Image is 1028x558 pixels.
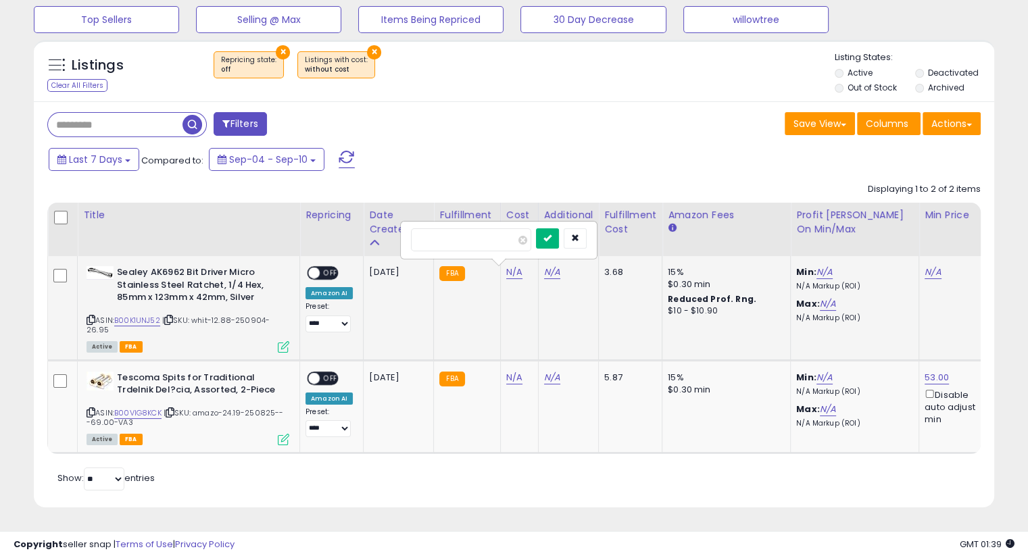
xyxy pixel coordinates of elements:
[439,372,464,386] small: FBA
[229,153,308,166] span: Sep-04 - Sep-10
[604,266,652,278] div: 3.68
[14,538,63,551] strong: Copyright
[544,371,560,384] a: N/A
[796,265,816,278] b: Min:
[221,65,276,74] div: off
[49,148,139,171] button: Last 7 Days
[305,392,353,405] div: Amazon AI
[87,372,289,444] div: ASIN:
[927,82,964,93] label: Archived
[305,302,353,332] div: Preset:
[604,372,652,384] div: 5.87
[305,287,353,299] div: Amazon AI
[668,372,780,384] div: 15%
[506,265,522,279] a: N/A
[796,403,820,415] b: Max:
[925,387,989,426] div: Disable auto adjust min
[796,208,913,236] div: Profit [PERSON_NAME] on Min/Max
[796,282,908,291] p: N/A Markup (ROI)
[668,384,780,396] div: $0.30 min
[276,45,290,59] button: ×
[668,222,676,234] small: Amazon Fees.
[506,371,522,384] a: N/A
[87,315,270,335] span: | SKU: whit-12.88-250904-26.95
[69,153,122,166] span: Last 7 Days
[857,112,921,135] button: Columns
[114,407,162,419] a: B00VIG8KCK
[668,208,785,222] div: Amazon Fees
[214,112,266,136] button: Filters
[209,148,324,171] button: Sep-04 - Sep-10
[791,203,919,256] th: The percentage added to the cost of goods (COGS) that forms the calculator for Min & Max prices.
[305,407,353,438] div: Preset:
[120,434,143,445] span: FBA
[604,208,656,236] div: Fulfillment Cost
[668,278,780,290] div: $0.30 min
[87,266,114,279] img: 21+RLw6-b9L._SL40_.jpg
[785,112,855,135] button: Save View
[925,265,941,279] a: N/A
[796,313,908,323] p: N/A Markup (ROI)
[439,266,464,281] small: FBA
[320,372,341,384] span: OFF
[796,387,908,397] p: N/A Markup (ROI)
[14,538,235,551] div: seller snap | |
[87,434,118,445] span: All listings currently available for purchase on Amazon
[668,266,780,278] div: 15%
[439,208,494,222] div: Fulfillment
[196,6,341,33] button: Selling @ Max
[506,208,533,222] div: Cost
[520,6,666,33] button: 30 Day Decrease
[72,56,124,75] h5: Listings
[369,372,423,384] div: [DATE]
[358,6,504,33] button: Items Being Repriced
[87,341,118,353] span: All listings currently available for purchase on Amazon
[848,67,873,78] label: Active
[796,371,816,384] b: Min:
[175,538,235,551] a: Privacy Policy
[305,65,368,74] div: without cost
[34,6,179,33] button: Top Sellers
[87,372,114,390] img: 41ETWe7btAL._SL40_.jpg
[820,297,836,311] a: N/A
[141,154,203,167] span: Compared to:
[83,208,294,222] div: Title
[369,266,423,278] div: [DATE]
[367,45,381,59] button: ×
[305,55,368,75] span: Listings with cost :
[114,315,160,326] a: B00K1UNJ52
[820,403,836,416] a: N/A
[868,183,981,196] div: Displaying 1 to 2 of 2 items
[835,51,994,64] p: Listing States:
[320,268,341,279] span: OFF
[848,82,897,93] label: Out of Stock
[117,372,281,400] b: Tescoma Spits for Traditional Trdelnik Del?cia, Assorted, 2-Piece
[816,265,833,279] a: N/A
[305,208,358,222] div: Repricing
[544,208,593,236] div: Additional Cost
[796,297,820,310] b: Max:
[221,55,276,75] span: Repricing state :
[87,266,289,351] div: ASIN:
[117,266,281,307] b: Sealey AK6962 Bit Driver Micro Stainless Steel Ratchet, 1/4 Hex, 85mm x 123mm x 42mm, Silver
[47,79,107,92] div: Clear All Filters
[796,419,908,428] p: N/A Markup (ROI)
[369,208,428,236] div: Date Created
[668,305,780,317] div: $10 - $10.90
[960,538,1014,551] span: 2025-09-18 01:39 GMT
[668,293,756,305] b: Reduced Prof. Rng.
[816,371,833,384] a: N/A
[923,112,981,135] button: Actions
[544,265,560,279] a: N/A
[925,208,994,222] div: Min Price
[683,6,829,33] button: willowtree
[87,407,284,428] span: | SKU: amazo-24.19-250825---69.00-VA3
[927,67,978,78] label: Deactivated
[866,117,908,130] span: Columns
[116,538,173,551] a: Terms of Use
[120,341,143,353] span: FBA
[925,371,949,384] a: 53.00
[57,472,155,484] span: Show: entries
